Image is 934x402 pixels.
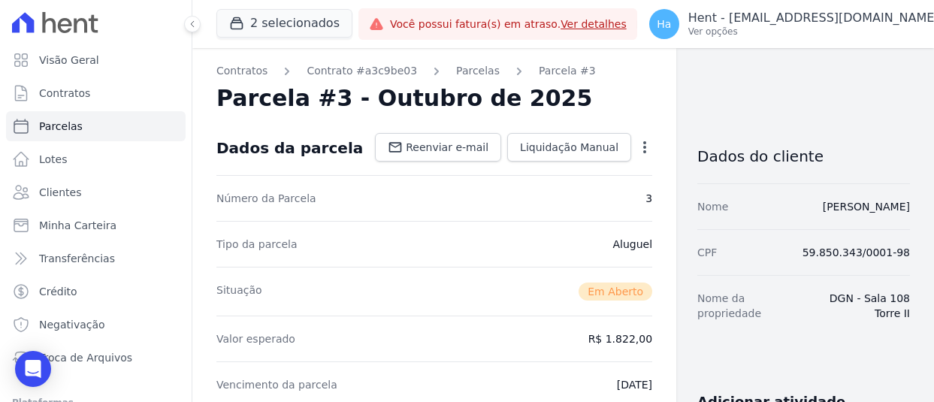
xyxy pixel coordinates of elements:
dt: Tipo da parcela [216,237,298,252]
dt: Valor esperado [216,331,295,346]
a: Parcelas [456,63,500,79]
span: Contratos [39,86,90,101]
a: Visão Geral [6,45,186,75]
dt: Nome da propriedade [697,291,796,321]
span: Crédito [39,284,77,299]
a: Contratos [6,78,186,108]
dd: [DATE] [617,377,652,392]
a: Parcela #3 [539,63,596,79]
dt: Nome [697,199,728,214]
a: Crédito [6,277,186,307]
a: Reenviar e-mail [375,133,501,162]
dt: Vencimento da parcela [216,377,337,392]
span: Negativação [39,317,105,332]
span: Liquidação Manual [520,140,618,155]
button: 2 selecionados [216,9,352,38]
a: Clientes [6,177,186,207]
span: Minha Carteira [39,218,116,233]
dt: Situação [216,283,262,301]
h3: Dados do cliente [697,147,910,165]
span: Visão Geral [39,53,99,68]
span: Clientes [39,185,81,200]
nav: Breadcrumb [216,63,652,79]
dd: 3 [645,191,652,206]
a: Contratos [216,63,268,79]
span: Ha [657,19,671,29]
span: Transferências [39,251,115,266]
a: Transferências [6,243,186,274]
a: Troca de Arquivos [6,343,186,373]
span: Em Aberto [579,283,652,301]
span: Você possui fatura(s) em atraso. [390,17,627,32]
dt: CPF [697,245,717,260]
dd: 59.850.343/0001-98 [803,245,910,260]
a: Negativação [6,310,186,340]
dt: Número da Parcela [216,191,316,206]
div: Open Intercom Messenger [15,351,51,387]
a: Lotes [6,144,186,174]
h2: Parcela #3 - Outubro de 2025 [216,85,592,112]
a: Contrato #a3c9be03 [307,63,417,79]
a: Liquidação Manual [507,133,631,162]
dd: DGN - Sala 108 Torre II [808,291,910,321]
a: Minha Carteira [6,210,186,240]
a: Ver detalhes [561,18,627,30]
span: Lotes [39,152,68,167]
dd: R$ 1.822,00 [588,331,652,346]
div: Dados da parcela [216,139,363,157]
a: [PERSON_NAME] [823,201,910,213]
dd: Aluguel [612,237,652,252]
span: Troca de Arquivos [39,350,132,365]
span: Parcelas [39,119,83,134]
span: Reenviar e-mail [406,140,488,155]
a: Parcelas [6,111,186,141]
